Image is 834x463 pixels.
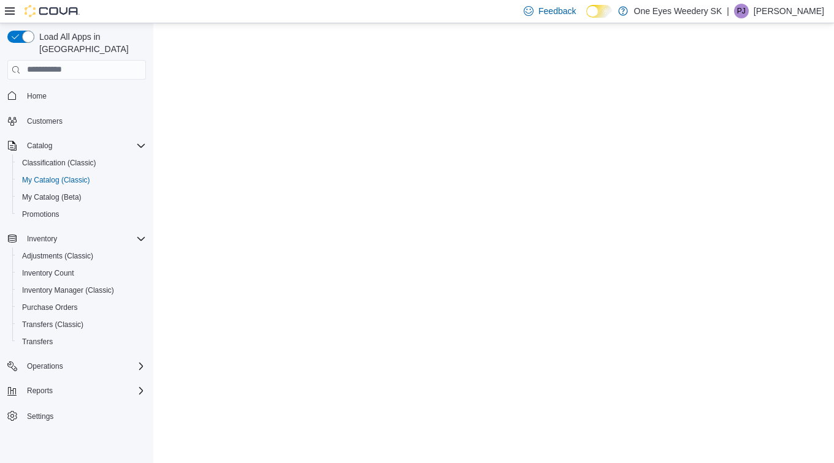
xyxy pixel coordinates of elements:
img: Cova [25,5,80,17]
span: Promotions [22,209,59,219]
span: Reports [27,386,53,396]
p: | [727,4,729,18]
span: Settings [27,412,53,421]
span: Promotions [17,207,146,222]
span: My Catalog (Classic) [17,173,146,187]
span: Load All Apps in [GEOGRAPHIC_DATA] [34,31,146,55]
button: Inventory Count [12,265,151,282]
button: Customers [2,112,151,130]
nav: Complex example [7,82,146,457]
span: Settings [22,408,146,423]
p: [PERSON_NAME] [754,4,824,18]
button: Classification (Classic) [12,154,151,171]
button: Purchase Orders [12,299,151,316]
button: My Catalog (Beta) [12,189,151,206]
span: Catalog [22,138,146,153]
button: Reports [2,382,151,399]
a: Classification (Classic) [17,156,101,170]
span: Feedback [538,5,576,17]
input: Dark Mode [586,5,612,18]
button: My Catalog (Classic) [12,171,151,189]
span: Customers [22,113,146,129]
span: PJ [737,4,746,18]
p: One Eyes Weedery SK [634,4,722,18]
a: Promotions [17,207,64,222]
span: Inventory Manager (Classic) [17,283,146,298]
span: Operations [22,359,146,374]
a: Adjustments (Classic) [17,249,98,263]
span: My Catalog (Classic) [22,175,90,185]
a: Inventory Count [17,266,79,280]
button: Operations [2,358,151,375]
a: Transfers (Classic) [17,317,88,332]
div: Piper Johnson [734,4,749,18]
span: Operations [27,361,63,371]
button: Operations [22,359,68,374]
a: Purchase Orders [17,300,83,315]
span: Inventory Count [22,268,74,278]
span: Transfers (Classic) [22,320,83,329]
button: Home [2,87,151,105]
a: Home [22,89,52,104]
span: Inventory Count [17,266,146,280]
span: Home [22,88,146,104]
button: Reports [22,383,58,398]
button: Inventory [22,231,62,246]
span: Classification (Classic) [22,158,96,168]
span: Inventory [22,231,146,246]
span: Purchase Orders [17,300,146,315]
button: Adjustments (Classic) [12,247,151,265]
a: My Catalog (Beta) [17,190,86,205]
span: Adjustments (Classic) [17,249,146,263]
button: Transfers [12,333,151,350]
span: My Catalog (Beta) [17,190,146,205]
span: Transfers (Classic) [17,317,146,332]
span: Reports [22,383,146,398]
span: Customers [27,116,63,126]
button: Settings [2,407,151,424]
a: My Catalog (Classic) [17,173,95,187]
button: Promotions [12,206,151,223]
span: Transfers [22,337,53,347]
span: Home [27,91,47,101]
button: Catalog [2,137,151,154]
a: Inventory Manager (Classic) [17,283,119,298]
button: Catalog [22,138,57,153]
span: My Catalog (Beta) [22,192,82,202]
span: Purchase Orders [22,303,78,312]
span: Transfers [17,334,146,349]
button: Inventory [2,230,151,247]
span: Inventory [27,234,57,244]
span: Catalog [27,141,52,151]
span: Inventory Manager (Classic) [22,285,114,295]
span: Adjustments (Classic) [22,251,93,261]
a: Transfers [17,334,58,349]
button: Transfers (Classic) [12,316,151,333]
a: Customers [22,114,67,129]
span: Classification (Classic) [17,156,146,170]
a: Settings [22,409,58,424]
button: Inventory Manager (Classic) [12,282,151,299]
